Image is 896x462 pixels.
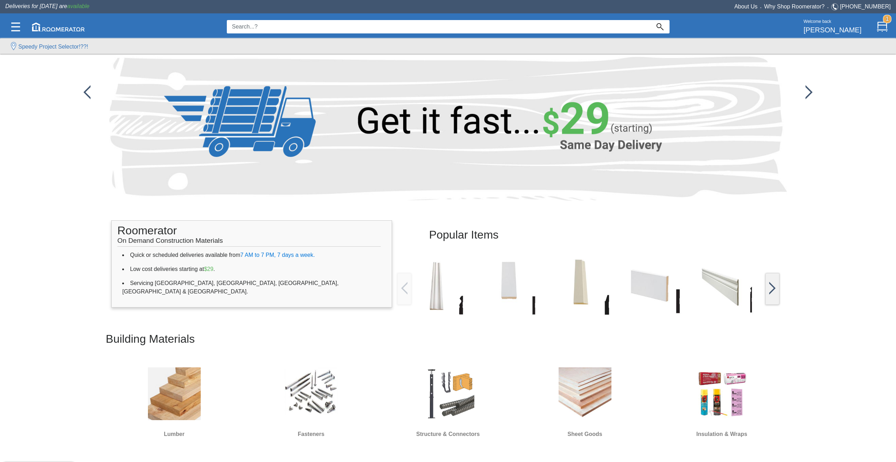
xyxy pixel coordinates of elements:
[622,255,684,317] img: /app/images/Buttons/favicon.jpg
[825,6,831,9] span: •
[541,430,629,439] h6: Sheet Goods
[767,255,828,317] img: /app/images/Buttons/favicon.jpg
[678,430,766,439] h6: Insulation & Wraps
[764,4,825,10] a: Why Shop Roomerator?
[106,327,790,351] h2: Building Materials
[32,23,85,31] img: roomerator-logo.svg
[130,362,218,443] a: Lumber
[550,255,612,317] img: /app/images/Buttons/favicon.jpg
[769,282,776,295] img: /app/images/Buttons/favicon.jpg
[478,255,540,317] img: /app/images/Buttons/favicon.jpg
[541,362,629,443] a: Sheet Goods
[657,23,664,30] img: Search_Icon.svg
[401,282,407,295] img: /app/images/Buttons/favicon.jpg
[695,255,756,317] img: /app/images/Buttons/favicon.jpg
[758,6,764,9] span: •
[285,367,337,420] img: Screw.jpg
[204,266,213,272] span: $29
[122,276,381,299] li: Servicing [GEOGRAPHIC_DATA], [GEOGRAPHIC_DATA], [GEOGRAPHIC_DATA], [GEOGRAPHIC_DATA] & [GEOGRAPHI...
[122,248,381,262] li: Quick or scheduled deliveries available from
[267,362,355,443] a: Fasteners
[734,4,758,10] a: About Us
[67,3,89,9] span: available
[122,262,381,276] li: Low cost deliveries starting at .
[877,21,888,32] img: Cart.svg
[831,2,840,11] img: Telephone.svg
[883,15,891,23] strong: 1
[840,4,891,10] a: [PHONE_NUMBER]
[83,85,91,99] img: /app/images/Buttons/favicon.jpg
[5,3,89,9] span: Deliveries for [DATE] are
[240,252,315,258] span: 7 AM to 7 PM, 7 days a week.
[130,430,218,439] h6: Lumber
[267,430,355,439] h6: Fasteners
[18,43,88,51] label: Speedy Project Selector!??!
[695,367,748,420] img: Insulation.jpg
[678,362,766,443] a: Insulation & Wraps
[404,430,492,439] h6: Structure & Connectors
[117,221,380,247] h1: Roomerator
[227,20,651,33] input: Search...?
[422,367,474,420] img: S&H.jpg
[148,367,201,420] img: Lumber.jpg
[429,223,747,247] h2: Popular Items
[559,367,611,420] img: Sheet_Good.jpg
[117,233,223,244] span: On Demand Construction Materials
[404,362,492,443] a: Structure & Connectors
[11,23,20,31] img: Categories.svg
[805,85,813,99] img: /app/images/Buttons/favicon.jpg
[406,255,467,317] img: /app/images/Buttons/favicon.jpg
